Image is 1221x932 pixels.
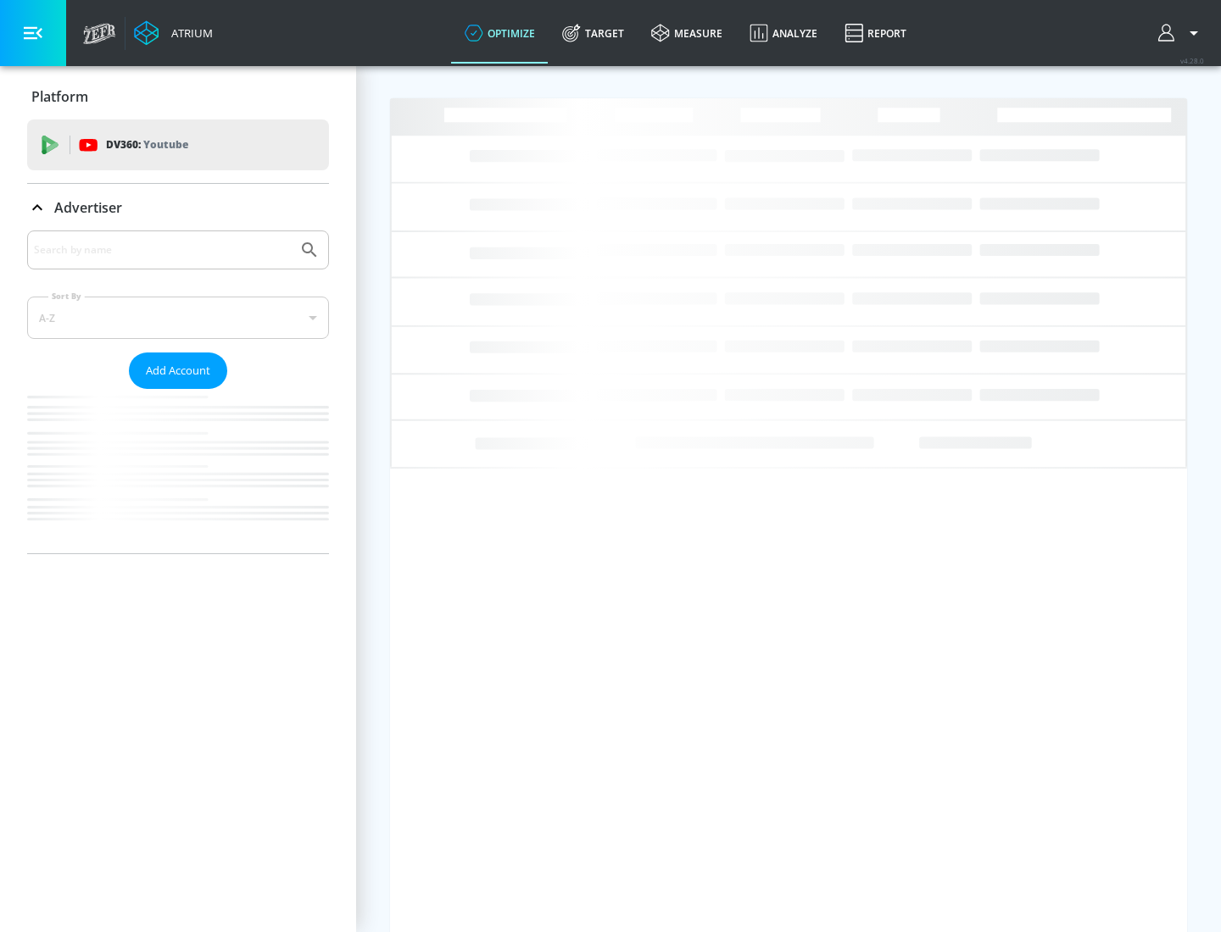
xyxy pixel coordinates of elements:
div: Atrium [164,25,213,41]
input: Search by name [34,239,291,261]
span: v 4.28.0 [1180,56,1204,65]
a: optimize [451,3,549,64]
label: Sort By [48,291,85,302]
button: Add Account [129,352,227,389]
a: measure [638,3,736,64]
a: Atrium [134,20,213,46]
a: Report [831,3,920,64]
a: Target [549,3,638,64]
p: DV360: [106,136,188,154]
p: Youtube [143,136,188,153]
div: A-Z [27,297,329,339]
p: Advertiser [54,198,122,217]
div: DV360: Youtube [27,119,329,170]
div: Platform [27,73,329,120]
nav: list of Advertiser [27,389,329,553]
div: Advertiser [27,184,329,231]
span: Add Account [146,361,210,380]
p: Platform [31,87,88,106]
a: Analyze [736,3,831,64]
div: Advertiser [27,230,329,553]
